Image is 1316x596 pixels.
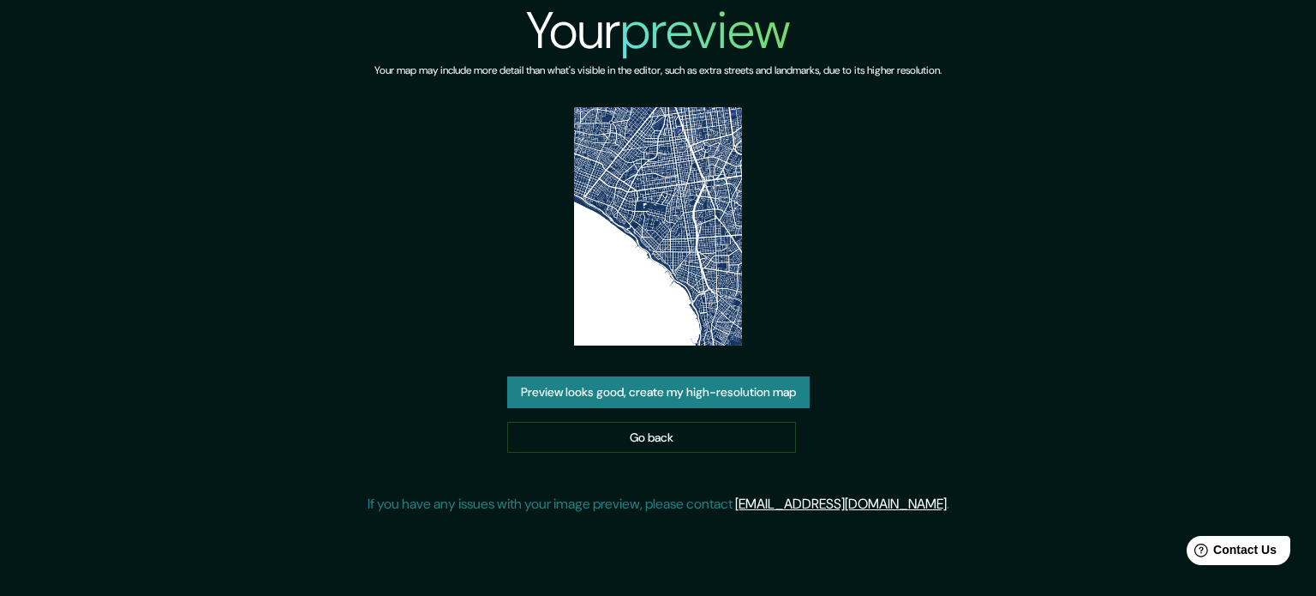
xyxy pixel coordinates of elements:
a: [EMAIL_ADDRESS][DOMAIN_NAME] [735,495,947,513]
iframe: Help widget launcher [1163,529,1297,577]
button: Preview looks good, create my high-resolution map [507,376,810,408]
h6: Your map may include more detail than what's visible in the editor, such as extra streets and lan... [374,62,942,80]
img: created-map-preview [574,107,743,346]
p: If you have any issues with your image preview, please contact . [368,494,949,515]
a: Go back [507,422,796,454]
